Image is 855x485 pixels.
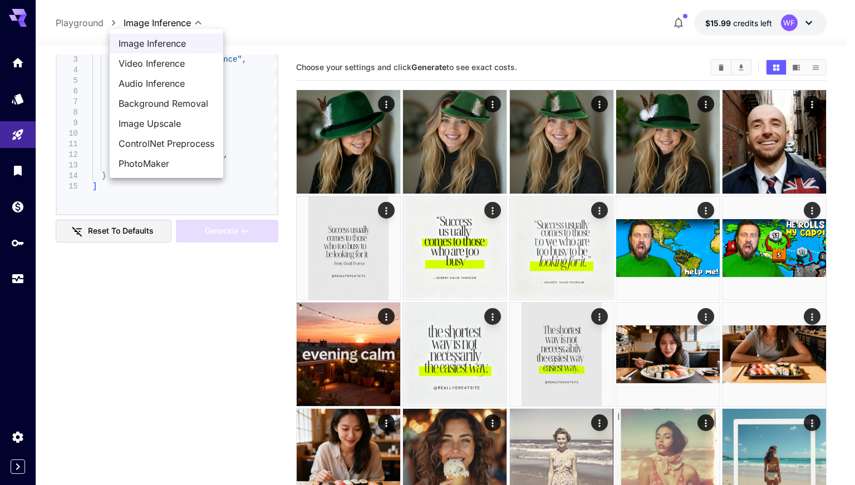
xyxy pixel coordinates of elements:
[119,137,214,150] span: ControlNet Preprocess
[119,57,214,70] span: Video Inference
[119,37,214,50] span: Image Inference
[119,117,214,130] span: Image Upscale
[119,97,214,110] span: Background Removal
[119,77,214,90] span: Audio Inference
[119,157,214,170] span: PhotoMaker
